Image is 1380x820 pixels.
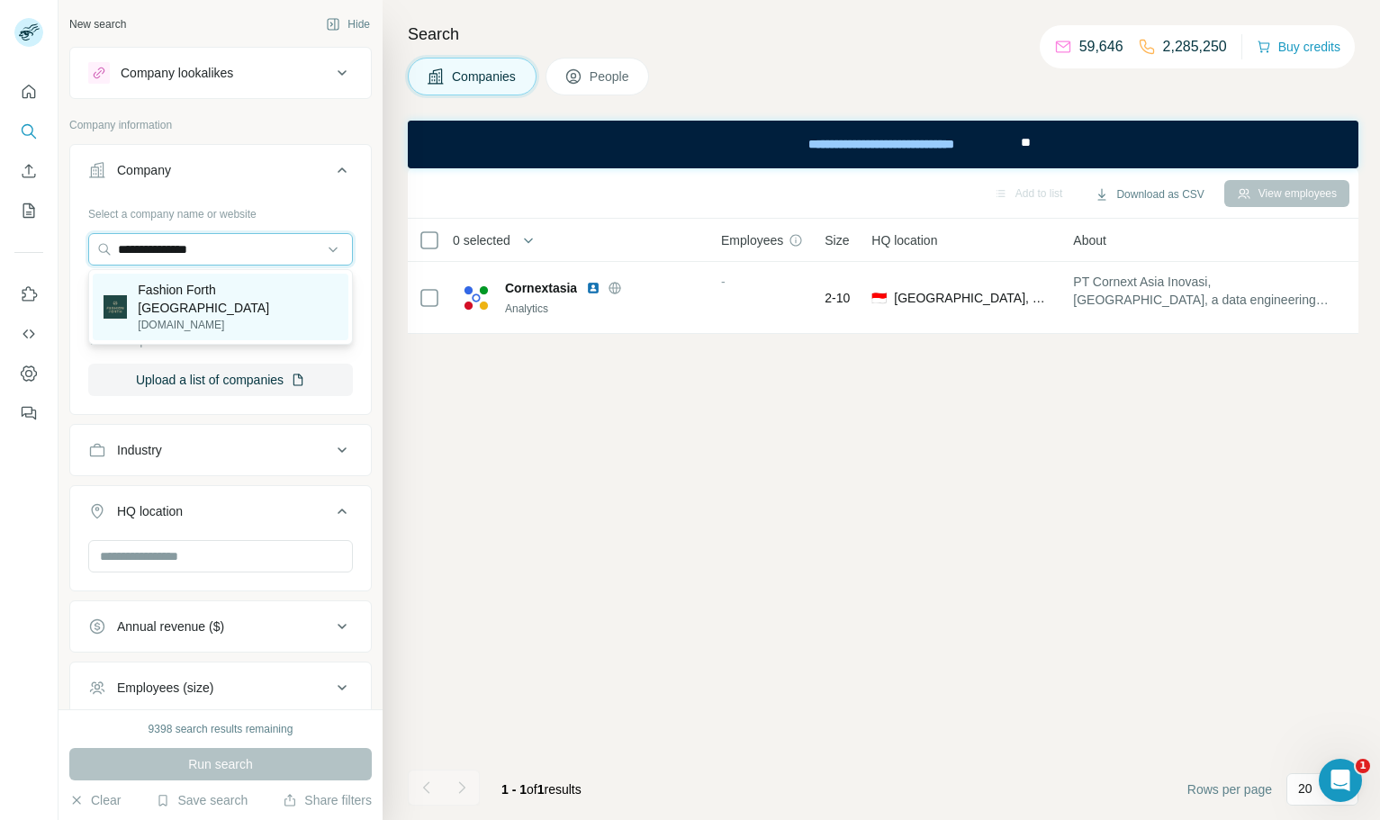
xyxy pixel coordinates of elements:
[14,318,43,350] button: Use Surfe API
[156,791,248,809] button: Save search
[117,679,213,697] div: Employees (size)
[121,64,233,82] div: Company lookalikes
[70,605,371,648] button: Annual revenue ($)
[117,502,183,520] div: HQ location
[527,782,537,797] span: of
[1163,36,1227,58] p: 2,285,250
[408,22,1358,47] h4: Search
[138,281,338,317] p: Fashion Forth [GEOGRAPHIC_DATA]
[149,721,293,737] div: 9398 search results remaining
[452,68,518,86] span: Companies
[462,284,491,312] img: Logo of Cornextasia
[117,441,162,459] div: Industry
[14,278,43,311] button: Use Surfe on LinkedIn
[537,782,545,797] span: 1
[70,149,371,199] button: Company
[70,428,371,472] button: Industry
[104,295,127,319] img: Fashion Forth Indonesia
[1073,231,1106,249] span: About
[88,199,353,222] div: Select a company name or website
[590,68,631,86] span: People
[501,782,582,797] span: results
[70,490,371,540] button: HQ location
[721,231,783,249] span: Employees
[501,782,527,797] span: 1 - 1
[1356,759,1370,773] span: 1
[505,301,699,317] div: Analytics
[871,289,887,307] span: 🇮🇩
[117,161,171,179] div: Company
[70,666,371,709] button: Employees (size)
[1319,759,1362,802] iframe: Intercom live chat
[894,289,1051,307] span: [GEOGRAPHIC_DATA], Special capital Region of [GEOGRAPHIC_DATA], [GEOGRAPHIC_DATA]
[14,397,43,429] button: Feedback
[14,76,43,108] button: Quick start
[117,617,224,635] div: Annual revenue ($)
[1298,779,1312,797] p: 20
[70,51,371,95] button: Company lookalikes
[408,121,1358,168] iframe: Banner
[871,231,937,249] span: HQ location
[453,231,510,249] span: 0 selected
[138,317,338,333] p: [DOMAIN_NAME]
[825,289,850,307] span: 2-10
[69,791,121,809] button: Clear
[1187,780,1272,798] span: Rows per page
[1257,34,1340,59] button: Buy credits
[1079,36,1123,58] p: 59,646
[586,281,600,295] img: LinkedIn logo
[505,279,577,297] span: Cornextasia
[69,117,372,133] p: Company information
[283,791,372,809] button: Share filters
[69,16,126,32] div: New search
[1082,181,1216,208] button: Download as CSV
[14,155,43,187] button: Enrich CSV
[313,11,383,38] button: Hide
[14,357,43,390] button: Dashboard
[825,231,849,249] span: Size
[88,364,353,396] button: Upload a list of companies
[1073,273,1339,309] span: PT Cornext Asia Inovasi, [GEOGRAPHIC_DATA], a data engineering and software development company, ...
[14,194,43,227] button: My lists
[14,115,43,148] button: Search
[721,275,726,289] span: -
